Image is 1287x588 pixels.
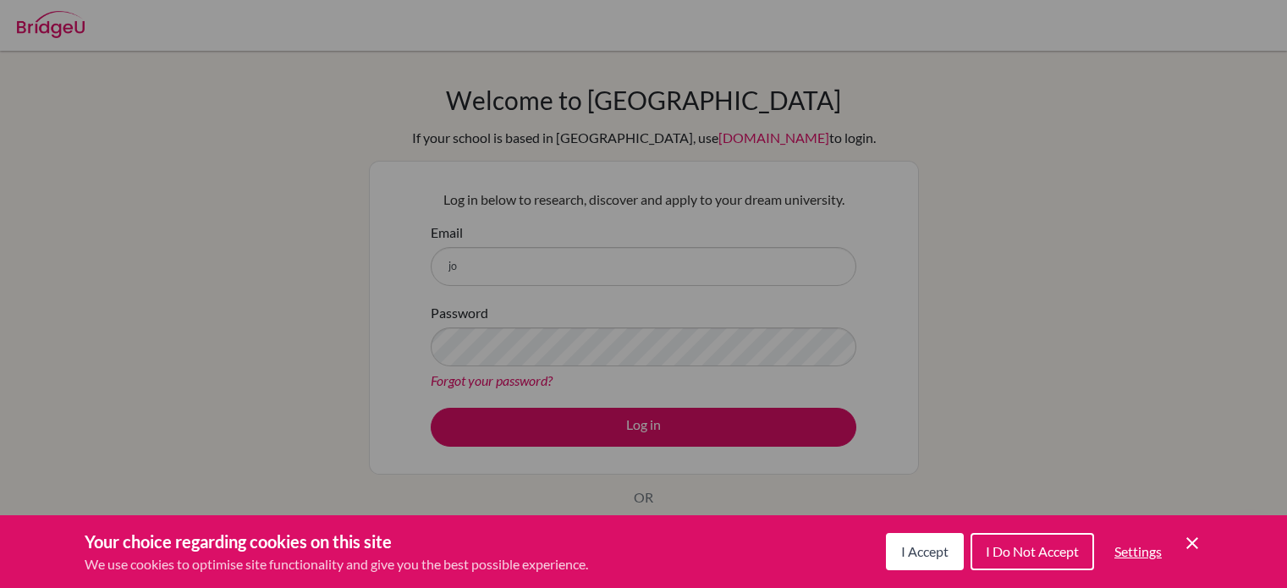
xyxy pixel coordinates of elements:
button: I Accept [886,533,964,570]
button: Save and close [1182,533,1202,553]
span: I Do Not Accept [986,543,1079,559]
p: We use cookies to optimise site functionality and give you the best possible experience. [85,554,588,574]
h3: Your choice regarding cookies on this site [85,529,588,554]
button: I Do Not Accept [971,533,1094,570]
span: Settings [1114,543,1162,559]
span: I Accept [901,543,949,559]
button: Settings [1101,535,1175,569]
